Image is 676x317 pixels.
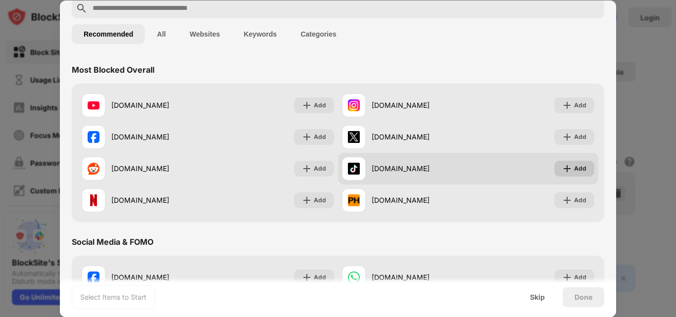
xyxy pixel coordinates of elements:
div: [DOMAIN_NAME] [111,100,208,110]
img: favicons [348,194,360,206]
div: Add [314,195,326,205]
div: [DOMAIN_NAME] [111,195,208,205]
button: Categories [289,24,348,44]
img: favicons [88,99,99,111]
div: [DOMAIN_NAME] [111,163,208,174]
img: favicons [348,99,360,111]
button: All [145,24,178,44]
div: [DOMAIN_NAME] [372,163,468,174]
div: Add [314,164,326,174]
button: Websites [178,24,232,44]
div: [DOMAIN_NAME] [372,272,468,282]
img: search.svg [76,2,88,14]
div: Add [314,272,326,282]
img: favicons [88,131,99,143]
img: favicons [88,194,99,206]
div: [DOMAIN_NAME] [111,132,208,142]
div: Done [575,293,592,301]
img: favicons [88,163,99,175]
div: Add [574,164,586,174]
div: Add [574,272,586,282]
div: Social Media & FOMO [72,237,153,247]
div: Skip [530,293,545,301]
img: favicons [348,163,360,175]
div: [DOMAIN_NAME] [372,100,468,110]
div: Most Blocked Overall [72,65,154,75]
div: [DOMAIN_NAME] [111,272,208,282]
div: Add [574,100,586,110]
div: Add [314,100,326,110]
div: Select Items to Start [80,292,146,302]
div: [DOMAIN_NAME] [372,132,468,142]
img: favicons [88,272,99,283]
button: Recommended [72,24,145,44]
div: Add [574,132,586,142]
img: favicons [348,272,360,283]
button: Keywords [232,24,289,44]
div: [DOMAIN_NAME] [372,195,468,205]
img: favicons [348,131,360,143]
div: Add [314,132,326,142]
div: Add [574,195,586,205]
